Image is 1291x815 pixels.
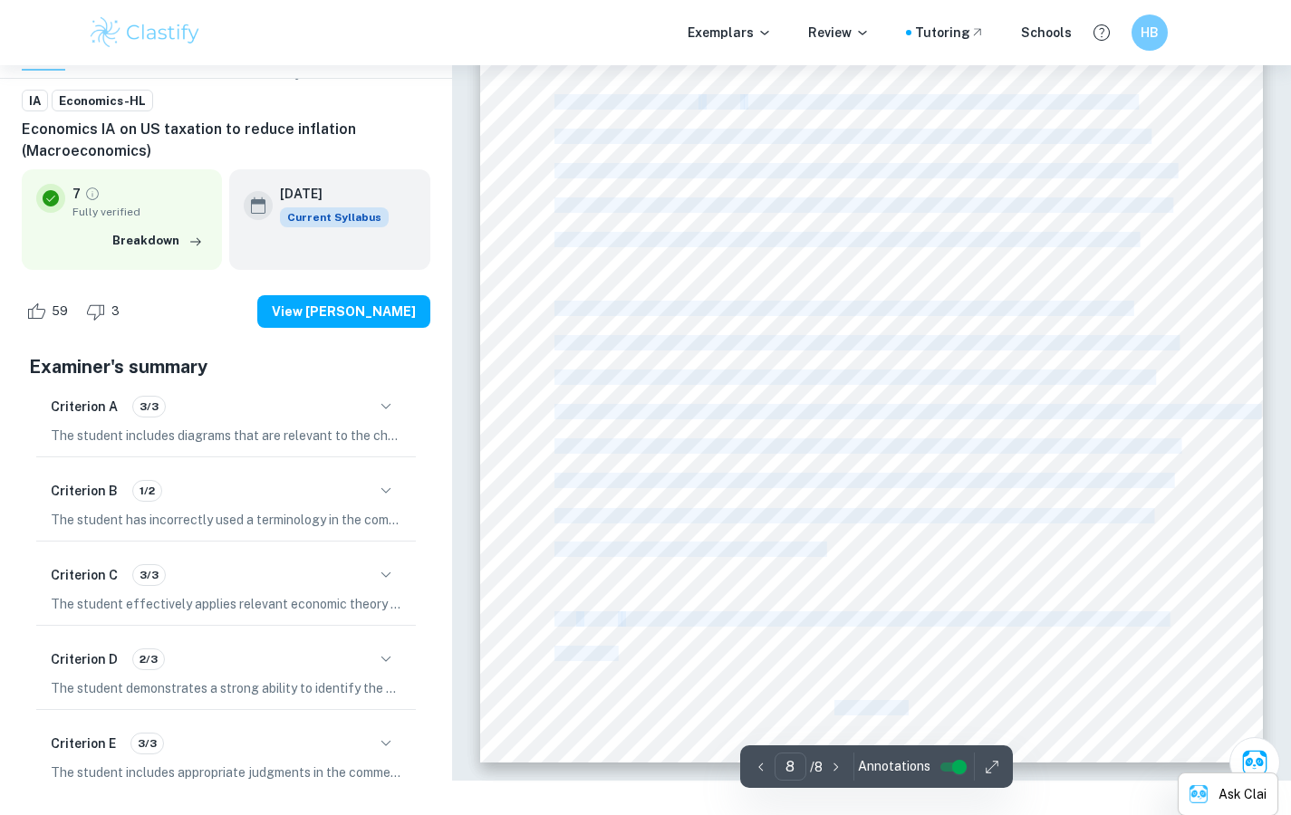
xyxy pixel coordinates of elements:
[808,23,870,43] p: Review
[554,95,698,110] span: Essentially the Fed had a
[1021,23,1072,43] a: Schools
[72,204,207,220] span: Fully verified
[1179,773,1277,815] button: Ask Clai
[51,509,401,529] p: The student has incorrectly used a terminology in the commentary, as they should have used "disin...
[1190,785,1208,803] img: clai.png
[23,91,47,110] span: IA
[51,733,116,753] h6: Criterion E
[29,352,423,379] h5: Examiner's summary
[133,482,161,498] span: 1/2
[858,757,930,776] span: Annotations
[51,480,118,500] h6: Criterion B
[554,233,1137,247] span: The living standards of the general population may decrease due to unemployment or lower wages.
[52,89,153,111] a: Economics-HL
[133,398,165,414] span: 3/3
[88,14,203,51] img: Clastify logo
[554,405,1257,419] span: inflation would not decrease the value of their money much. As stated in the article, currently “...
[554,612,576,627] span: The
[1086,17,1117,48] button: Help and Feedback
[51,593,401,613] p: The student effectively applies relevant economic theory by discussing the Federal Reserve's cont...
[554,198,1170,213] span: lowering consumer and business confidence due to the lowered amount of production and consumption.
[257,294,430,327] button: View [PERSON_NAME]
[554,474,1171,488] span: faster than the increase in wages, which decrease purchasing power of consumers. The slower incre...
[108,227,207,254] button: Breakdown
[580,612,618,627] span: choice
[22,89,48,111] a: IA
[42,302,78,320] span: 59
[82,296,130,325] div: Dislike
[1219,784,1267,804] p: Ask Clai
[53,91,152,110] span: Economics-HL
[51,648,118,668] h6: Criterion D
[280,207,389,227] div: This exemplar is based on the current syllabus. Feel free to refer to it for inspiration/ideas wh...
[621,612,1167,627] span: of the Fed to sacrifice short term economic growth will restore stability and confidence in the
[101,302,130,320] span: 3
[810,757,823,777] p: / 8
[280,207,389,227] span: Current Syllabus
[554,302,1130,316] span: However, in the long term, lowered inflation would provide price stability, eliminating the constant
[702,95,740,110] span: choice
[280,184,374,204] h6: [DATE]
[51,425,401,445] p: The student includes diagrams that are relevant to the chosen concept and topic, such as illustra...
[554,542,824,557] span: having to face higher prices with a fixed wage.
[688,23,772,43] p: Exemplars
[51,762,401,781] p: The student includes appropriate judgments in the commentary, providing a thorough analysis of th...
[834,701,908,715] span: Page 8 of 8
[22,296,78,325] div: Like
[1132,14,1168,51] button: HB
[554,439,1179,454] span: are struggling with rising costs from the grocery store to the gas pump”, the prices of necessiti...
[915,23,985,43] a: Tutoring
[1139,23,1160,43] h6: HB
[51,564,118,584] h6: Criterion C
[51,677,401,697] p: The student demonstrates a strong ability to identify the key concept relevant to the article, wh...
[51,396,118,416] h6: Criterion A
[554,370,1152,385] span: consumers are comfortable with saving and spending their money over an extended period of time, as
[84,186,101,202] a: Grade fully verified
[554,336,1176,350] span: distortion of purchasing power in the economy. This would help with stable growth in the economy,...
[72,184,81,204] p: 7
[131,734,163,751] span: 3/3
[22,119,430,162] h6: Economics IA on US taxation to reduce inflation (Macroeconomics)
[554,647,615,661] span: long term.
[554,509,1151,523] span: prices would match the gradual increase in wages, which would eliminate the possibility of consumers
[744,95,1135,110] span: between lowering inflation or keeping a high employment rate and
[554,129,1148,144] span: economic growth. However, the Fed stated their priority was “returning inflation to its 2% object...
[133,650,164,666] span: 2/3
[133,566,165,582] span: 3/3
[554,164,1175,178] span: choosing to forsake the latter. In the short term, this would cause economic activity to decrease...
[1229,737,1280,788] button: Ask Clai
